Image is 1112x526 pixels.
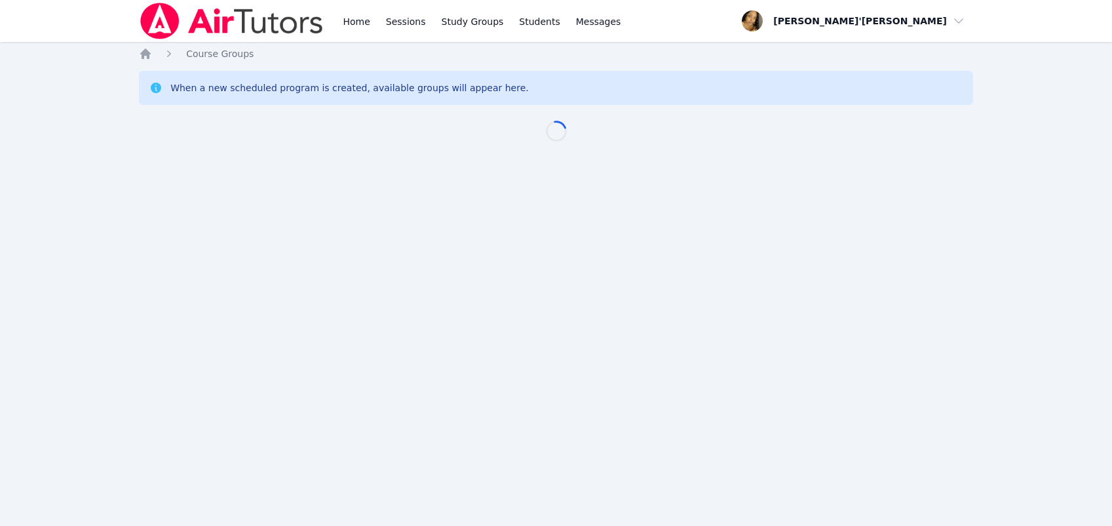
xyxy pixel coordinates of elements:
[139,3,324,39] img: Air Tutors
[170,81,529,94] div: When a new scheduled program is created, available groups will appear here.
[186,47,254,60] a: Course Groups
[139,47,973,60] nav: Breadcrumb
[186,49,254,59] span: Course Groups
[576,15,621,28] span: Messages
